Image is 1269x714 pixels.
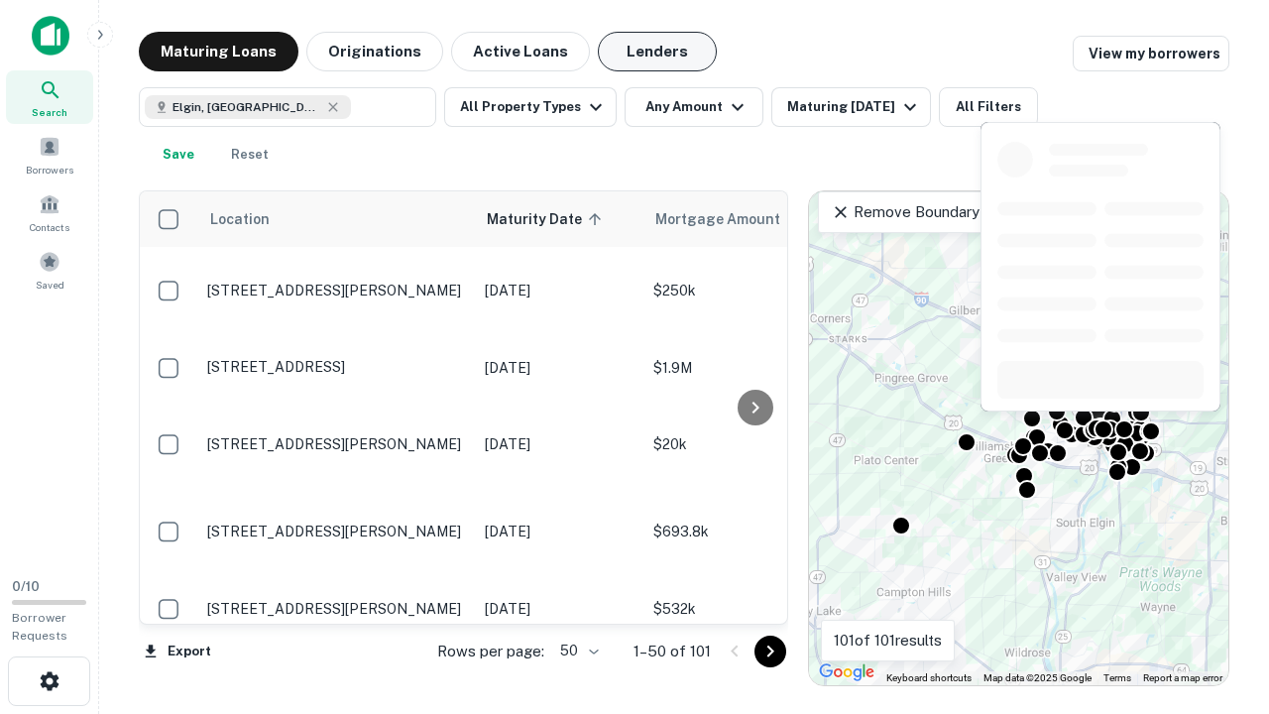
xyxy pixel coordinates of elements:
p: [DATE] [485,357,634,379]
div: 0 0 [809,191,1228,685]
p: 1–50 of 101 [634,640,711,663]
button: Export [139,637,216,666]
button: Lenders [598,32,717,71]
div: 50 [552,637,602,665]
p: [STREET_ADDRESS][PERSON_NAME] [207,600,465,618]
a: Contacts [6,185,93,239]
div: Maturing [DATE] [787,95,922,119]
span: 0 / 10 [12,579,40,594]
iframe: Chat Widget [1170,555,1269,651]
span: Saved [36,277,64,293]
span: Search [32,104,67,120]
p: $1.9M [653,357,852,379]
a: Open this area in Google Maps (opens a new window) [814,659,879,685]
a: Search [6,70,93,124]
a: Report a map error [1143,672,1222,683]
span: Location [209,207,270,231]
button: Reset [218,135,282,175]
span: Elgin, [GEOGRAPHIC_DATA], [GEOGRAPHIC_DATA] [173,98,321,116]
button: Originations [306,32,443,71]
button: Active Loans [451,32,590,71]
button: Keyboard shortcuts [886,671,972,685]
span: Maturity Date [487,207,608,231]
p: [DATE] [485,598,634,620]
th: Maturity Date [475,191,643,247]
button: All Property Types [444,87,617,127]
th: Mortgage Amount [643,191,862,247]
p: [STREET_ADDRESS] [207,358,465,376]
a: Terms (opens in new tab) [1103,672,1131,683]
p: [DATE] [485,521,634,542]
button: Go to next page [754,636,786,667]
th: Location [197,191,475,247]
span: Borrowers [26,162,73,178]
button: Any Amount [625,87,763,127]
a: View my borrowers [1073,36,1229,71]
span: Contacts [30,219,69,235]
button: All Filters [939,87,1038,127]
span: Mortgage Amount [655,207,806,231]
p: $20k [653,433,852,455]
button: Maturing [DATE] [771,87,931,127]
img: capitalize-icon.png [32,16,69,56]
span: Map data ©2025 Google [983,672,1092,683]
button: Save your search to get updates of matches that match your search criteria. [147,135,210,175]
span: Borrower Requests [12,611,67,643]
a: Saved [6,243,93,297]
p: [STREET_ADDRESS][PERSON_NAME] [207,523,465,540]
p: [STREET_ADDRESS][PERSON_NAME] [207,282,465,299]
p: [DATE] [485,280,634,301]
a: Borrowers [6,128,93,181]
p: $250k [653,280,852,301]
p: $693.8k [653,521,852,542]
p: Remove Boundary [831,200,979,224]
p: [STREET_ADDRESS][PERSON_NAME] [207,435,465,453]
p: [DATE] [485,433,634,455]
p: 101 of 101 results [834,629,942,653]
img: Google [814,659,879,685]
p: Rows per page: [437,640,544,663]
p: $532k [653,598,852,620]
button: Maturing Loans [139,32,298,71]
